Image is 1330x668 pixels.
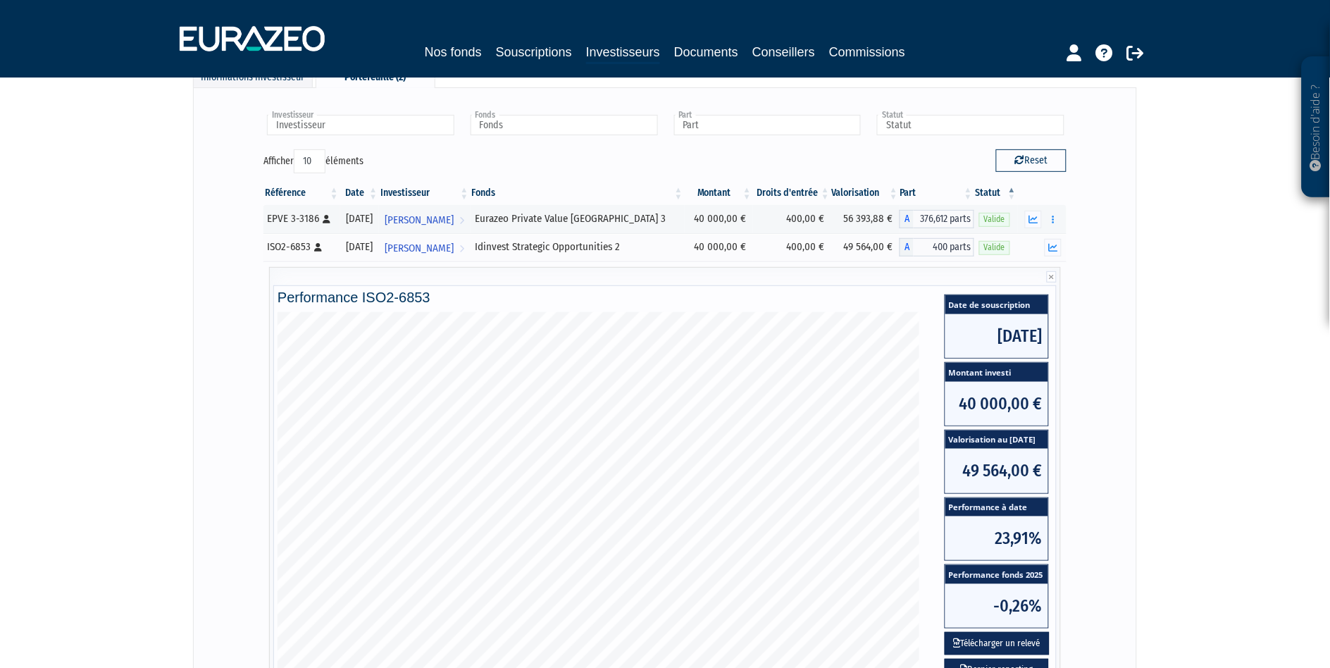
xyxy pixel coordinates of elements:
td: 400,00 € [753,233,831,261]
a: Investisseurs [586,42,660,64]
span: Valide [979,241,1010,254]
th: Référence : activer pour trier la colonne par ordre croissant [263,181,340,205]
td: 49 564,00 € [831,233,900,261]
div: Portefeuille (2) [316,64,435,88]
span: [DATE] [945,314,1048,358]
span: A [900,210,914,228]
div: EPVE 3-3186 [267,211,335,226]
span: Performance à date [945,498,1048,517]
td: 40 000,00 € [685,205,753,233]
span: Valide [979,213,1010,226]
div: A - Eurazeo Private Value Europe 3 [900,210,974,228]
div: A - Idinvest Strategic Opportunities 2 [900,238,974,256]
span: A [900,238,914,256]
a: Documents [674,42,738,62]
i: [Français] Personne physique [323,215,330,223]
span: 400 parts [914,238,974,256]
th: Fonds: activer pour trier la colonne par ordre croissant [471,181,685,205]
span: 40 000,00 € [945,382,1048,426]
span: 49 564,00 € [945,449,1048,493]
th: Statut : activer pour trier la colonne par ordre d&eacute;croissant [974,181,1018,205]
div: [DATE] [345,240,375,254]
span: [PERSON_NAME] [385,207,454,233]
td: 400,00 € [753,205,831,233]
i: Voir l'investisseur [460,235,465,261]
span: Date de souscription [945,295,1048,314]
div: [DATE] [345,211,375,226]
a: [PERSON_NAME] [379,205,470,233]
th: Part: activer pour trier la colonne par ordre croissant [900,181,974,205]
span: -0,26% [945,584,1048,628]
span: [PERSON_NAME] [385,235,454,261]
select: Afficheréléments [294,149,325,173]
i: [Français] Personne physique [314,243,322,252]
th: Valorisation: activer pour trier la colonne par ordre croissant [831,181,900,205]
a: [PERSON_NAME] [379,233,470,261]
a: Nos fonds [425,42,482,62]
div: Idinvest Strategic Opportunities 2 [476,240,680,254]
img: 1732889491-logotype_eurazeo_blanc_rvb.png [180,26,325,51]
th: Date: activer pour trier la colonne par ordre croissant [340,181,380,205]
button: Reset [996,149,1067,172]
a: Conseillers [752,42,815,62]
div: ISO2-6853 [267,240,335,254]
i: Voir l'investisseur [460,207,465,233]
h4: Performance ISO2-6853 [278,290,1052,305]
th: Droits d'entrée: activer pour trier la colonne par ordre croissant [753,181,831,205]
span: 376,612 parts [914,210,974,228]
th: Investisseur: activer pour trier la colonne par ordre croissant [379,181,470,205]
span: Performance fonds 2025 [945,565,1048,584]
a: Souscriptions [496,42,572,62]
th: Montant: activer pour trier la colonne par ordre croissant [685,181,753,205]
button: Télécharger un relevé [945,632,1050,655]
a: Commissions [829,42,905,62]
span: Valorisation au [DATE] [945,431,1048,450]
div: Informations investisseur [193,64,313,87]
div: Eurazeo Private Value [GEOGRAPHIC_DATA] 3 [476,211,680,226]
span: Montant investi [945,363,1048,382]
label: Afficher éléments [263,149,363,173]
p: Besoin d'aide ? [1308,64,1324,191]
span: 23,91% [945,517,1048,560]
td: 40 000,00 € [685,233,753,261]
td: 56 393,88 € [831,205,900,233]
